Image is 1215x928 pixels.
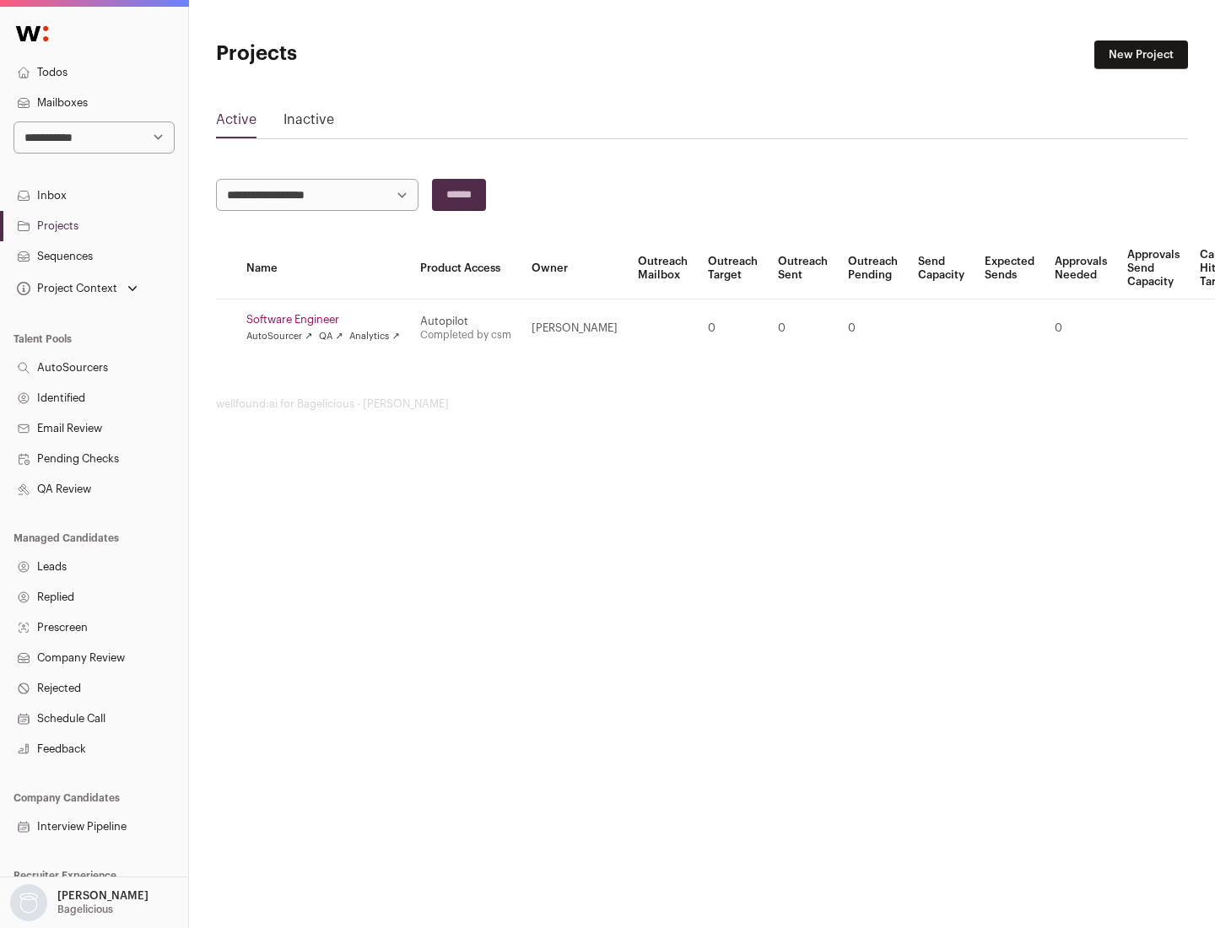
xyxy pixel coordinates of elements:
[246,313,400,326] a: Software Engineer
[1045,299,1117,358] td: 0
[319,330,343,343] a: QA ↗
[349,330,399,343] a: Analytics ↗
[283,110,334,137] a: Inactive
[57,889,148,903] p: [PERSON_NAME]
[1094,40,1188,69] a: New Project
[838,238,908,299] th: Outreach Pending
[216,110,256,137] a: Active
[410,238,521,299] th: Product Access
[628,238,698,299] th: Outreach Mailbox
[216,397,1188,411] footer: wellfound:ai for Bagelicious - [PERSON_NAME]
[420,330,511,340] a: Completed by csm
[768,238,838,299] th: Outreach Sent
[236,238,410,299] th: Name
[246,330,312,343] a: AutoSourcer ↗
[10,884,47,921] img: nopic.png
[698,299,768,358] td: 0
[216,40,540,67] h1: Projects
[1045,238,1117,299] th: Approvals Needed
[7,884,152,921] button: Open dropdown
[57,903,113,916] p: Bagelicious
[13,282,117,295] div: Project Context
[420,315,511,328] div: Autopilot
[7,17,57,51] img: Wellfound
[768,299,838,358] td: 0
[13,277,141,300] button: Open dropdown
[698,238,768,299] th: Outreach Target
[521,299,628,358] td: [PERSON_NAME]
[975,238,1045,299] th: Expected Sends
[908,238,975,299] th: Send Capacity
[838,299,908,358] td: 0
[1117,238,1190,299] th: Approvals Send Capacity
[521,238,628,299] th: Owner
